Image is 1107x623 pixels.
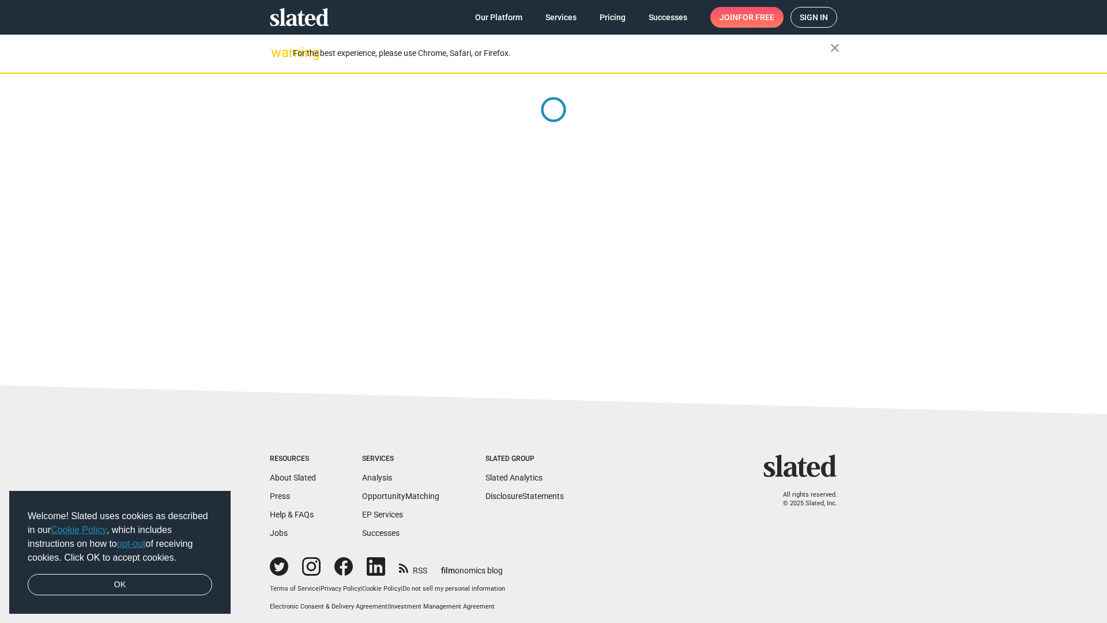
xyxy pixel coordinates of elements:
[387,603,389,610] span: |
[362,491,439,501] a: OpportunityMatching
[441,556,503,576] a: filmonomics blog
[270,473,316,482] a: About Slated
[402,585,505,594] button: Do not sell my personal information
[441,566,455,575] span: film
[536,7,586,28] a: Services
[485,491,564,501] a: DisclosureStatements
[117,539,146,549] a: opt-out
[270,528,288,538] a: Jobs
[28,574,212,596] a: dismiss cookie message
[401,585,402,592] span: |
[649,7,687,28] span: Successes
[362,585,401,592] a: Cookie Policy
[600,7,626,28] span: Pricing
[738,7,774,28] span: for free
[466,7,532,28] a: Our Platform
[485,473,543,482] a: Slated Analytics
[321,585,360,592] a: Privacy Policy
[9,491,231,614] div: cookieconsent
[485,455,564,464] div: Slated Group
[293,46,830,61] div: For the best experience, please use Chrome, Safari, or Firefox.
[790,7,837,28] a: Sign in
[270,603,387,610] a: Electronic Consent & Delivery Agreement
[590,7,635,28] a: Pricing
[270,585,319,592] a: Terms of Service
[360,585,362,592] span: |
[639,7,696,28] a: Successes
[319,585,321,592] span: |
[362,455,439,464] div: Services
[710,7,784,28] a: Joinfor free
[362,473,392,482] a: Analysis
[545,7,577,28] span: Services
[271,46,285,59] mat-icon: warning
[800,7,828,27] span: Sign in
[720,7,774,28] span: Join
[51,525,107,535] a: Cookie Policy
[389,603,495,610] a: Investment Management Agreement
[270,455,316,464] div: Resources
[828,41,842,55] mat-icon: close
[28,509,212,565] span: Welcome! Slated uses cookies as described in our , which includes instructions on how to of recei...
[270,510,314,519] a: Help & FAQs
[362,510,403,519] a: EP Services
[399,558,427,576] a: RSS
[362,528,400,538] a: Successes
[270,491,290,501] a: Press
[771,491,837,508] p: All rights reserved. © 2025 Slated, Inc.
[475,7,522,28] span: Our Platform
